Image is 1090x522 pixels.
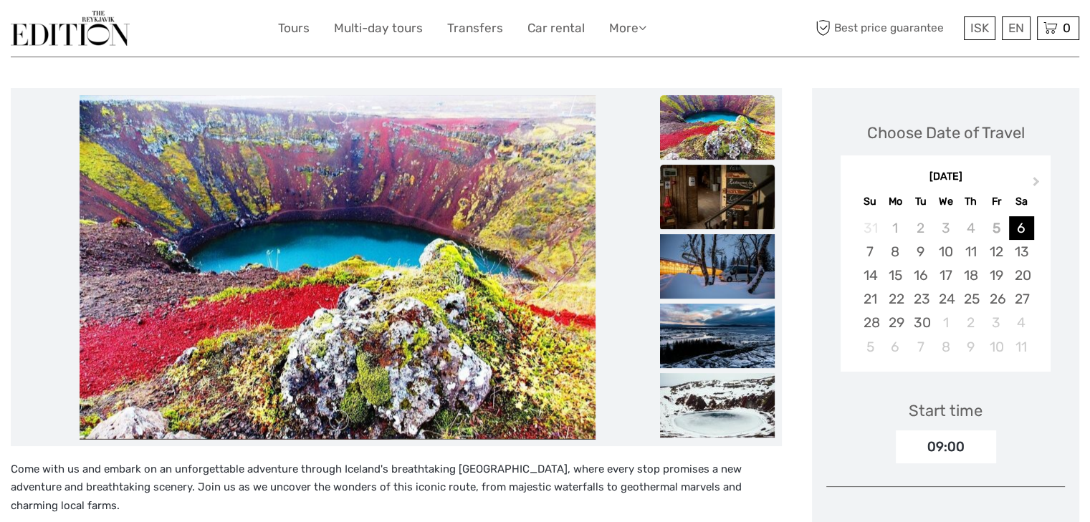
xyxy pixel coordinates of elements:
[812,16,960,40] span: Best price guarantee
[908,192,933,211] div: Tu
[527,18,585,39] a: Car rental
[857,192,882,211] div: Su
[660,165,775,229] img: ba60030af6fe4243a1a88458776d35f3_slider_thumbnail.jpg
[660,234,775,299] img: 0ff2ef9c06b44a84b519a368d8e29880_slider_thumbnail.jpg
[983,192,1008,211] div: Fr
[970,21,989,35] span: ISK
[1061,21,1073,35] span: 0
[983,240,1008,264] div: Choose Friday, September 12th, 2025
[841,170,1051,185] div: [DATE]
[334,18,423,39] a: Multi-day tours
[660,373,775,438] img: f5601dc859294e58bd303e335f7e4045_slider_thumbnail.jpg
[883,240,908,264] div: Choose Monday, September 8th, 2025
[1009,264,1034,287] div: Choose Saturday, September 20th, 2025
[883,311,908,334] div: Choose Monday, September 29th, 2025
[883,287,908,311] div: Choose Monday, September 22nd, 2025
[933,192,958,211] div: We
[857,335,882,359] div: Choose Sunday, October 5th, 2025
[958,264,983,287] div: Choose Thursday, September 18th, 2025
[857,311,882,334] div: Choose Sunday, September 28th, 2025
[983,264,1008,287] div: Choose Friday, September 19th, 2025
[909,400,983,422] div: Start time
[857,287,882,311] div: Choose Sunday, September 21st, 2025
[883,264,908,287] div: Choose Monday, September 15th, 2025
[1026,173,1049,196] button: Next Month
[447,18,503,39] a: Transfers
[958,240,983,264] div: Choose Thursday, September 11th, 2025
[958,287,983,311] div: Choose Thursday, September 25th, 2025
[278,18,310,39] a: Tours
[958,192,983,211] div: Th
[1009,335,1034,359] div: Choose Saturday, October 11th, 2025
[660,95,775,160] img: 6e696d45278c4d96b6db4c8d07283a51_slider_thumbnail.jpg
[883,335,908,359] div: Choose Monday, October 6th, 2025
[11,11,130,46] img: The Reykjavík Edition
[11,460,782,516] p: Come with us and embark on an unforgettable adventure through Iceland's breathtaking [GEOGRAPHIC_...
[958,216,983,240] div: Not available Thursday, September 4th, 2025
[908,216,933,240] div: Not available Tuesday, September 2nd, 2025
[908,240,933,264] div: Choose Tuesday, September 9th, 2025
[933,264,958,287] div: Choose Wednesday, September 17th, 2025
[908,335,933,359] div: Choose Tuesday, October 7th, 2025
[908,287,933,311] div: Choose Tuesday, September 23rd, 2025
[958,311,983,334] div: Choose Thursday, October 2nd, 2025
[165,22,182,39] button: Open LiveChat chat widget
[933,287,958,311] div: Choose Wednesday, September 24th, 2025
[1009,287,1034,311] div: Choose Saturday, September 27th, 2025
[983,311,1008,334] div: Choose Friday, October 3rd, 2025
[933,311,958,334] div: Choose Wednesday, October 1st, 2025
[857,240,882,264] div: Choose Sunday, September 7th, 2025
[1009,216,1034,240] div: Choose Saturday, September 6th, 2025
[883,192,908,211] div: Mo
[983,216,1008,240] div: Not available Friday, September 5th, 2025
[933,335,958,359] div: Choose Wednesday, October 8th, 2025
[1002,16,1031,40] div: EN
[857,264,882,287] div: Choose Sunday, September 14th, 2025
[896,430,996,463] div: 09:00
[609,18,646,39] a: More
[857,216,882,240] div: Not available Sunday, August 31st, 2025
[908,311,933,334] div: Choose Tuesday, September 30th, 2025
[1009,240,1034,264] div: Choose Saturday, September 13th, 2025
[1009,192,1034,211] div: Sa
[1009,311,1034,334] div: Choose Saturday, October 4th, 2025
[660,304,775,368] img: 47e75c7b675942bba92f1cdd8d4a1691_slider_thumbnail.jpg
[958,335,983,359] div: Choose Thursday, October 9th, 2025
[908,264,933,287] div: Choose Tuesday, September 16th, 2025
[983,287,1008,311] div: Choose Friday, September 26th, 2025
[867,122,1025,144] div: Choose Date of Travel
[80,95,596,439] img: 187e60b4dcad40d3a620e5925293e6bc_main_slider.jpg
[883,216,908,240] div: Not available Monday, September 1st, 2025
[983,335,1008,359] div: Choose Friday, October 10th, 2025
[933,216,958,240] div: Not available Wednesday, September 3rd, 2025
[20,25,162,37] p: We're away right now. Please check back later!
[846,216,1046,359] div: month 2025-09
[933,240,958,264] div: Choose Wednesday, September 10th, 2025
